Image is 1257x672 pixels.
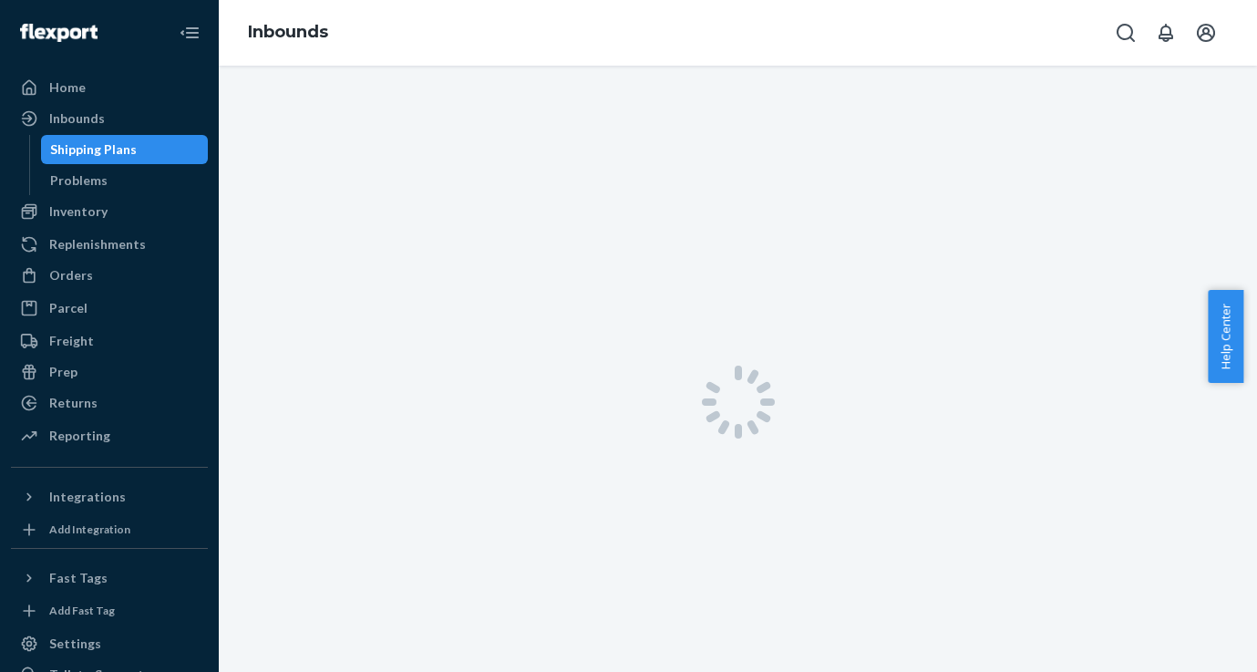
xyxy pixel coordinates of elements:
div: Shipping Plans [50,140,137,159]
div: Add Integration [49,522,130,537]
div: Settings [49,635,101,653]
a: Freight [11,326,208,356]
a: Reporting [11,421,208,450]
div: Add Fast Tag [49,603,115,618]
button: Integrations [11,482,208,512]
div: Problems [50,171,108,190]
a: Parcel [11,294,208,323]
a: Inbounds [248,22,328,42]
div: Integrations [49,488,126,506]
div: Home [49,78,86,97]
img: Flexport logo [20,24,98,42]
div: Inventory [49,202,108,221]
button: Help Center [1208,290,1243,383]
a: Shipping Plans [41,135,209,164]
a: Problems [41,166,209,195]
a: Add Fast Tag [11,600,208,622]
div: Prep [49,363,77,381]
ol: breadcrumbs [233,6,343,59]
a: Home [11,73,208,102]
div: Freight [49,332,94,350]
a: Inventory [11,197,208,226]
a: Orders [11,261,208,290]
button: Close Navigation [171,15,208,51]
button: Open notifications [1148,15,1184,51]
div: Orders [49,266,93,284]
div: Inbounds [49,109,105,128]
a: Add Integration [11,519,208,541]
button: Open account menu [1188,15,1224,51]
button: Fast Tags [11,563,208,593]
a: Prep [11,357,208,387]
a: Settings [11,629,208,658]
div: Fast Tags [49,569,108,587]
a: Inbounds [11,104,208,133]
div: Returns [49,394,98,412]
a: Replenishments [11,230,208,259]
button: Open Search Box [1108,15,1144,51]
div: Parcel [49,299,88,317]
a: Returns [11,388,208,418]
div: Reporting [49,427,110,445]
div: Replenishments [49,235,146,253]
